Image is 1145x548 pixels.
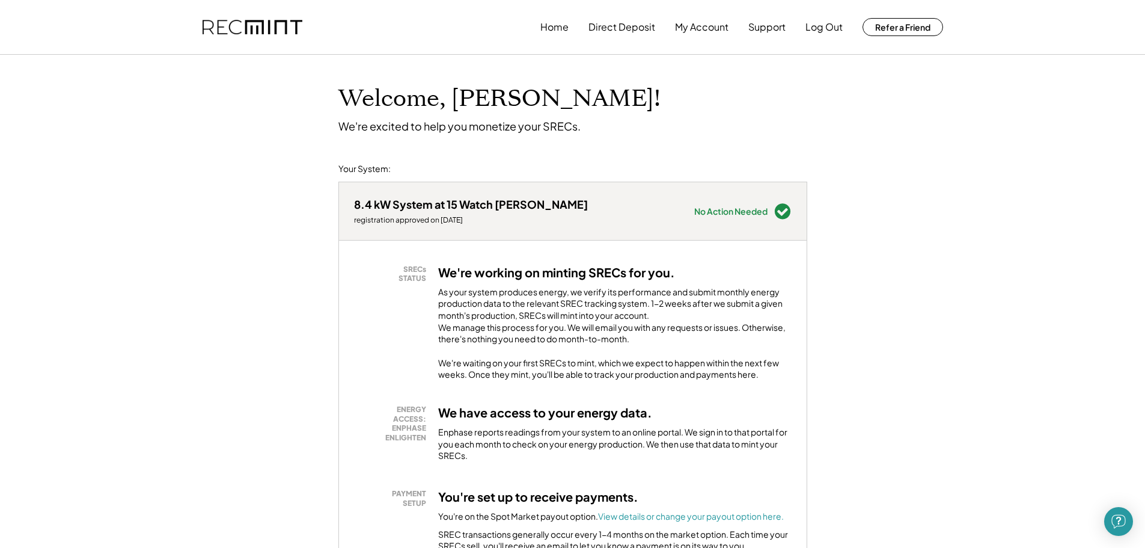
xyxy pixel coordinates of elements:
div: registration approved on [DATE] [354,215,588,225]
div: Enphase reports readings from your system to an online portal. We sign in to that portal for you ... [438,426,792,462]
button: Log Out [805,15,843,39]
div: As your system produces energy, we verify its performance and submit monthly energy production da... [438,286,792,351]
div: Your System: [338,163,391,175]
div: SRECs STATUS [360,265,426,283]
button: Direct Deposit [588,15,655,39]
div: We're excited to help you monetize your SRECs. [338,119,581,133]
h3: You're set up to receive payments. [438,489,638,505]
h1: Welcome, [PERSON_NAME]! [338,85,661,113]
button: Home [540,15,569,39]
h3: We have access to your energy data. [438,405,652,420]
div: PAYMENT SETUP [360,489,426,508]
a: View details or change your payout option here. [598,511,784,522]
button: My Account [675,15,728,39]
div: We're waiting on your first SRECs to mint, which we expect to happen within the next few weeks. O... [438,357,792,381]
div: No Action Needed [694,207,768,215]
button: Refer a Friend [863,18,943,36]
img: recmint-logotype%403x.png [203,20,302,35]
div: You're on the Spot Market payout option. [438,511,784,523]
h3: We're working on minting SRECs for you. [438,265,675,280]
button: Support [748,15,786,39]
div: ENERGY ACCESS: ENPHASE ENLIGHTEN [360,405,426,442]
div: 8.4 kW System at 15 Watch [PERSON_NAME] [354,197,588,211]
div: Open Intercom Messenger [1104,507,1133,536]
